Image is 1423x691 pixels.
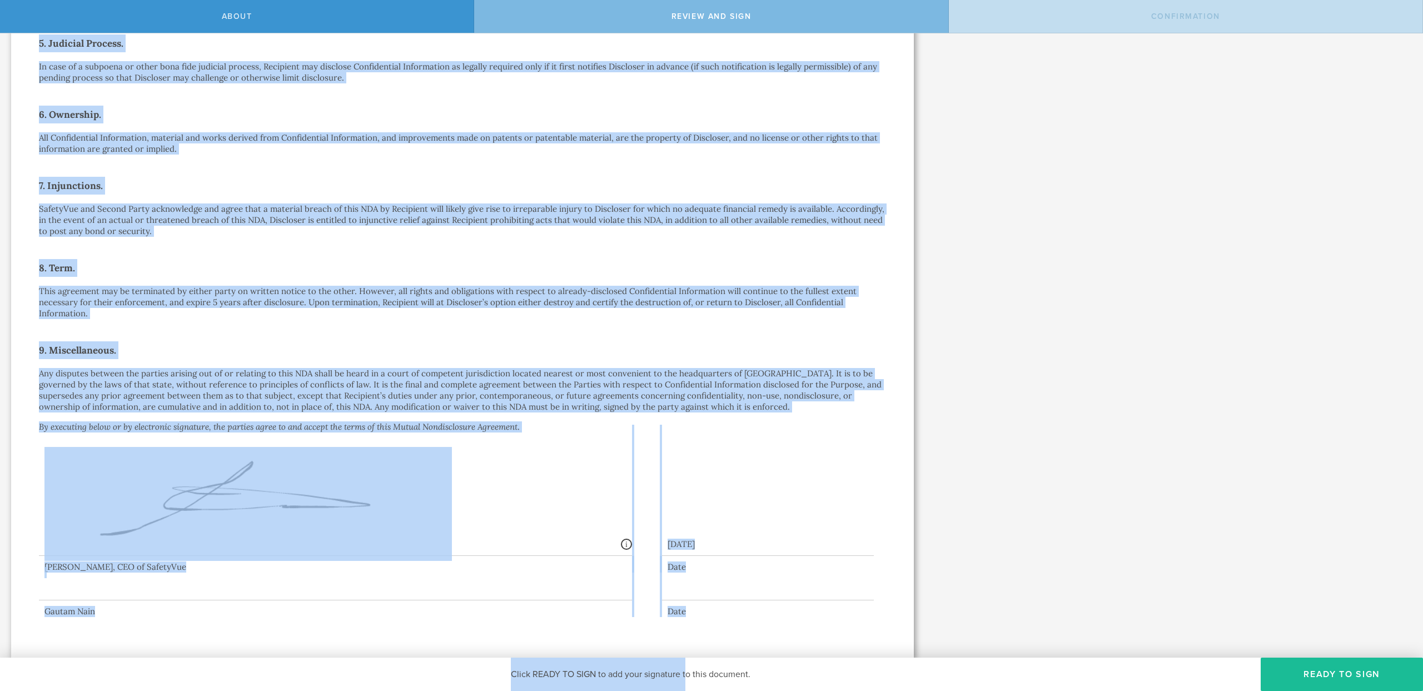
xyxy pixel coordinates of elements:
p: Any disputes between the parties arising out of or relating to this NDA shall be heard in a court... [39,368,886,412]
span: Confirmation [1151,12,1220,21]
img: NtFgCEpCABCQggZEQUKiNZKGdpgQkIAEJSEACwyOgUBvemmmxBCQgAQlIQAIjIaBQG8lCO00JSEACEpCABIZHQKE2vDXTYglI... [44,447,452,558]
p: . [39,421,886,433]
p: SafetyVue and Second Party acknowledge and agree that a material breach of this NDA by Recipient ... [39,203,886,237]
p: In case of a subpoena or other bona fide judicial process, Recipient may disclose Confidential In... [39,61,886,83]
span: About [222,12,252,21]
p: All Confidential Information, material and works derived from Confidential Information, and impro... [39,132,886,155]
div: [DATE] [662,528,874,556]
h2: 8. Term. [39,259,886,277]
span: Review and sign [671,12,752,21]
h2: 9. Miscellaneous. [39,341,886,359]
button: Ready to Sign [1261,658,1423,691]
h2: 5. Judicial Process. [39,34,886,52]
h2: 7. Injunctions. [39,177,886,195]
p: This agreement may be terminated by either party on written notice to the other. However, all rig... [39,286,886,319]
i: By executing below or by electronic signature, the parties agree to and accept the terms of this ... [39,421,518,432]
div: Date [662,606,874,617]
div: Gautam Nain [39,606,632,617]
h2: 6. Ownership. [39,106,886,123]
